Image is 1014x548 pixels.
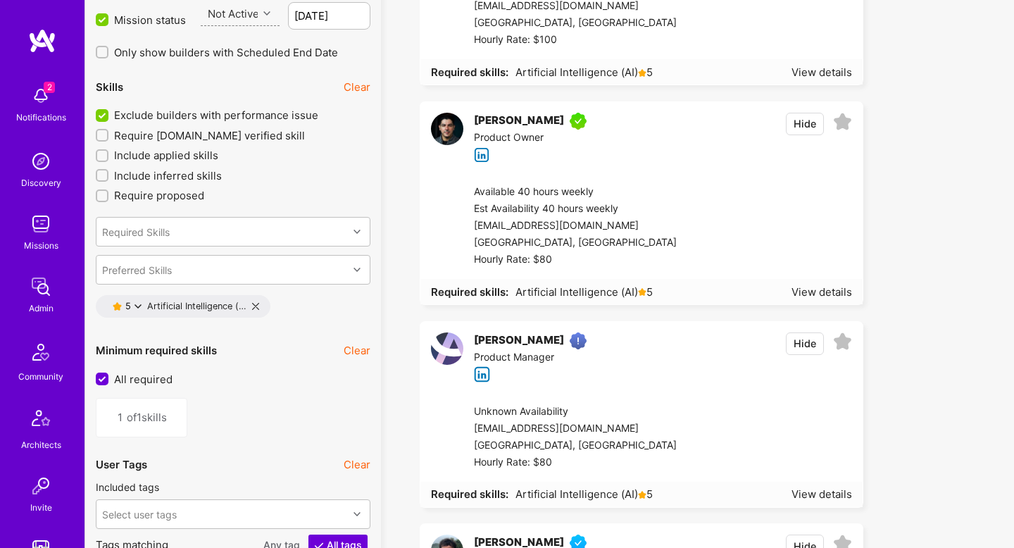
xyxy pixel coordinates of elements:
[114,168,222,183] span: Include inferred skills
[474,201,677,218] div: Est Availability 40 hours weekly
[786,332,824,355] button: Hide
[27,472,55,500] img: Invite
[102,224,170,239] div: Required Skills
[125,301,134,311] div: 5
[96,480,159,494] label: Included tags
[27,273,55,301] img: admin teamwork
[28,28,56,54] img: logo
[96,343,217,358] div: Minimum required skills
[833,332,852,351] i: icon EmptyStar
[96,457,147,472] div: User Tags
[252,303,259,310] i: icon Close
[570,113,587,130] img: A.Teamer in Residence
[474,404,677,421] div: Unknown Availability
[344,80,370,94] button: Clear
[27,147,55,175] img: discovery
[29,301,54,316] div: Admin
[27,210,55,238] img: teamwork
[512,487,653,502] span: Artificial Intelligence (AI) 5
[474,421,677,437] div: [EMAIL_ADDRESS][DOMAIN_NAME]
[638,69,646,77] i: icon Star
[431,66,508,79] strong: Required skills:
[208,6,259,21] div: Not Active
[18,369,63,384] div: Community
[791,487,852,502] div: View details
[833,113,852,132] i: icon EmptyStar
[96,80,123,94] div: Skills
[474,15,677,32] div: [GEOGRAPHIC_DATA], [GEOGRAPHIC_DATA]
[474,32,677,49] div: Hourly Rate: $100
[638,491,646,499] i: icon Star
[113,301,142,312] button: 5
[474,437,677,454] div: [GEOGRAPHIC_DATA], [GEOGRAPHIC_DATA]
[113,302,122,311] i: icon Star
[786,113,824,135] button: Hide
[102,506,177,521] div: Select user tags
[344,343,370,358] button: Clear
[102,262,172,277] div: Preferred Skills
[431,285,508,299] strong: Required skills:
[474,251,677,268] div: Hourly Rate: $80
[24,238,58,253] div: Missions
[474,235,677,251] div: [GEOGRAPHIC_DATA], [GEOGRAPHIC_DATA]
[134,303,142,310] i: icon ArrowDownBlack
[114,372,173,387] span: All required
[288,2,370,30] input: Latest start date...
[344,457,370,472] button: Clear
[21,175,61,190] div: Discovery
[114,108,318,123] span: Exclude builders with performance issue
[114,188,204,203] span: Require proposed
[431,332,463,365] img: User Avatar
[431,113,463,145] img: User Avatar
[431,113,463,163] a: User Avatar
[16,110,66,125] div: Notifications
[30,500,52,515] div: Invite
[353,228,361,235] i: icon Chevron
[353,266,361,273] i: icon Chevron
[474,218,677,235] div: [EMAIL_ADDRESS][DOMAIN_NAME]
[114,45,338,60] span: Only show builders with Scheduled End Date
[263,10,270,17] i: icon Chevron
[127,410,176,425] span: of 1 skills
[21,437,61,452] div: Architects
[791,65,852,80] div: View details
[44,82,55,93] span: 2
[431,332,463,382] a: User Avatar
[474,454,677,471] div: Hourly Rate: $80
[353,511,361,518] i: icon Chevron
[474,349,592,366] div: Product Manager
[474,113,564,130] div: [PERSON_NAME]
[474,184,677,201] div: Available 40 hours weekly
[474,130,592,147] div: Product Owner
[107,301,246,312] div: Artificial Intelligence (…
[474,332,564,349] div: [PERSON_NAME]
[570,332,587,349] img: High Potential User
[114,128,305,143] span: Require [DOMAIN_NAME] verified skill
[791,285,852,299] div: View details
[512,285,653,299] span: Artificial Intelligence (AI) 5
[114,13,186,27] span: Mission status
[638,288,646,297] i: icon Star
[474,147,490,163] i: icon linkedIn
[431,487,508,501] strong: Required skills:
[27,82,55,110] img: bell
[474,366,490,382] i: icon linkedIn
[114,148,218,163] span: Include applied skills
[24,335,58,369] img: Community
[24,404,58,437] img: Architects
[512,65,653,80] span: Artificial Intelligence (AI) 5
